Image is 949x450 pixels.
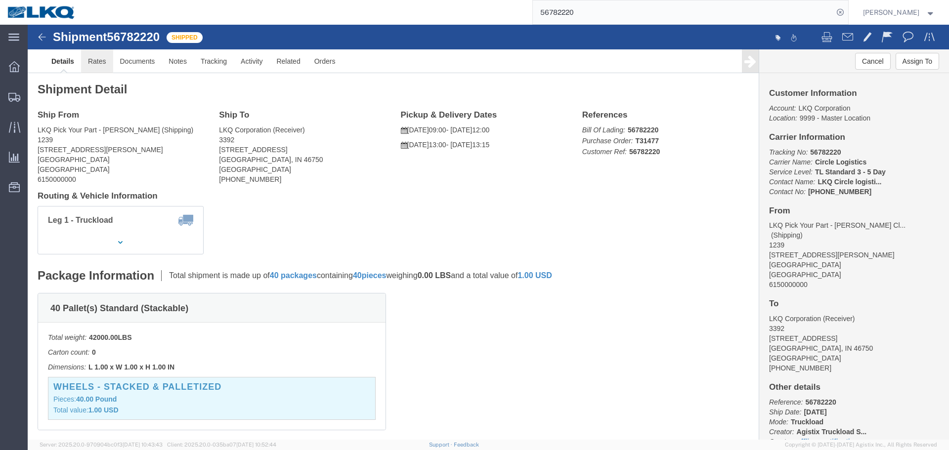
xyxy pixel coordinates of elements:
[7,5,76,20] img: logo
[533,0,833,24] input: Search for shipment number, reference number
[236,442,276,448] span: [DATE] 10:52:44
[167,442,276,448] span: Client: 2025.20.0-035ba07
[40,442,163,448] span: Server: 2025.20.0-970904bc0f3
[123,442,163,448] span: [DATE] 10:43:43
[429,442,454,448] a: Support
[863,7,919,18] span: Lea Merryweather
[863,6,936,18] button: [PERSON_NAME]
[785,441,937,449] span: Copyright © [DATE]-[DATE] Agistix Inc., All Rights Reserved
[28,25,949,440] iframe: FS Legacy Container
[454,442,479,448] a: Feedback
